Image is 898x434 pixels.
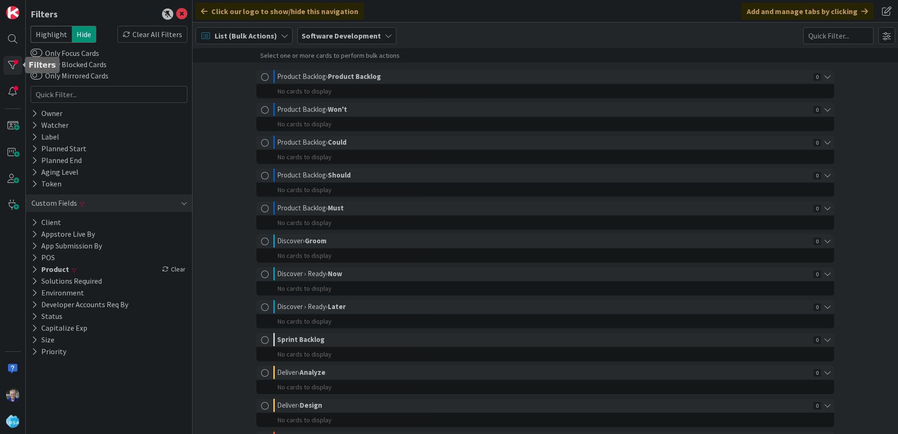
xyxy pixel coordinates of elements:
button: Appstore Live By [31,228,96,240]
b: Should [328,170,351,179]
b: Product Backlog [328,72,381,81]
button: Priority [31,346,67,357]
div: Label [31,131,60,143]
button: Solutions Required [31,275,103,287]
div: Planned Start [31,143,87,155]
div: Token [31,178,62,190]
button: Developer Accounts Req By [31,299,129,310]
div: No cards to display [256,84,834,98]
label: Only Focus Cards [31,47,99,59]
b: Design [300,401,322,410]
input: Quick Filter... [31,86,187,103]
button: Environment [31,287,85,299]
div: No cards to display [256,347,834,361]
div: Watcher [31,119,70,131]
span: 0 [813,238,821,245]
button: Client [31,217,62,228]
b: Later [328,302,346,311]
img: avatar [6,415,19,428]
div: Product Backlog › [277,136,811,149]
button: POS [31,252,56,263]
span: List (Bulk Actions) [215,30,277,41]
b: Must [328,203,344,212]
div: No cards to display [256,183,834,197]
span: 0 [813,73,821,81]
div: No cards to display [256,248,834,263]
div: Select one or more cards to perform bulk actions [260,48,400,62]
div: No cards to display [256,314,834,328]
div: Custom Fields [31,197,78,209]
div: Deliver › [277,399,811,412]
div: Product Backlog › [277,169,811,182]
div: Add and manage tabs by clicking [741,3,874,20]
div: No cards to display [256,380,834,394]
img: Visit kanbanzone.com [6,6,19,19]
div: No cards to display [256,216,834,230]
button: Product [31,263,70,275]
div: Click our logo to show/hide this navigation [195,3,364,20]
div: Discover › Ready › [277,267,811,280]
div: Product Backlog › [277,201,811,215]
div: No cards to display [256,117,834,131]
span: 0 [813,336,821,344]
div: Clear All Filters [117,26,187,43]
b: Could [328,138,347,147]
div: Aging Level [31,166,79,178]
div: Product Backlog › [277,70,811,83]
div: Clear [160,263,187,275]
div: Discover › [277,234,811,248]
b: Sprint Backlog [277,335,325,344]
span: 0 [813,303,821,311]
b: Groom [305,236,326,245]
label: Only Mirrored Cards [31,70,108,81]
button: Status [31,310,63,322]
button: App Submission By [31,240,103,252]
span: 0 [813,271,821,278]
button: Size [31,334,55,346]
h5: Filters [29,61,56,70]
span: Highlight [31,26,72,43]
span: 0 [813,369,821,377]
div: Owner [31,108,63,119]
span: 0 [813,402,821,410]
b: Now [328,269,342,278]
img: RT [6,388,19,402]
div: Deliver › [277,366,811,379]
label: Only Blocked Cards [31,59,107,70]
b: Analyze [300,368,325,377]
div: No cards to display [256,150,834,164]
div: Filters [31,7,58,21]
div: Planned End [31,155,83,166]
span: 0 [813,205,821,212]
div: No cards to display [256,281,834,295]
button: Only Mirrored Cards [31,71,42,80]
div: Product Backlog › [277,103,811,116]
div: No cards to display [256,413,834,427]
b: Won't [328,105,347,114]
span: Hide [72,26,96,43]
span: 0 [813,106,821,114]
span: 0 [813,139,821,147]
input: Quick Filter... [803,27,874,44]
b: Software Development [302,31,381,40]
button: Only Focus Cards [31,48,42,58]
button: Capitalize Exp [31,322,88,334]
div: Discover › Ready › [277,300,811,313]
span: 0 [813,172,821,179]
